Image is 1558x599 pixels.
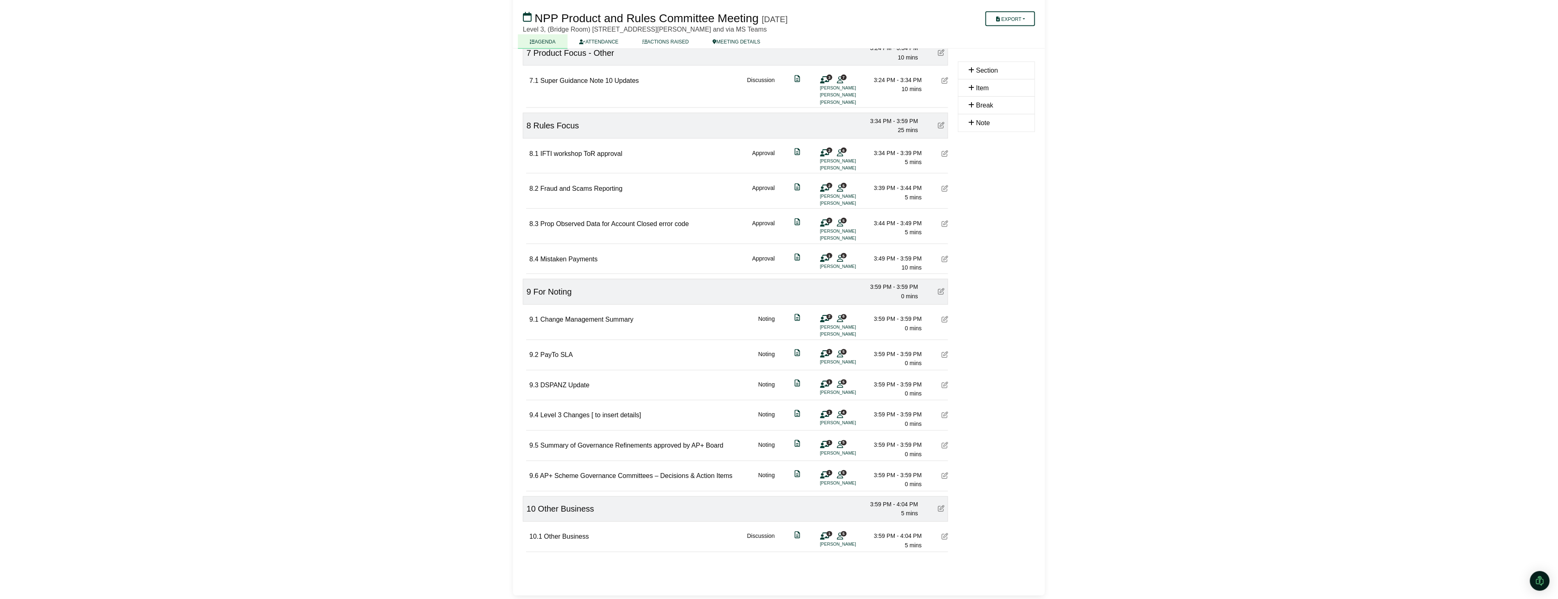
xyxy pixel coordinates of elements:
[820,85,882,91] li: [PERSON_NAME]
[864,380,922,389] div: 3:59 PM - 3:59 PM
[529,533,542,540] span: 10.1
[752,183,775,207] div: Approval
[898,127,918,133] span: 25 mins
[976,102,993,109] span: Break
[820,389,882,396] li: [PERSON_NAME]
[901,510,918,517] span: 5 mins
[529,352,538,359] span: 9.2
[529,150,538,157] span: 8.1
[985,11,1035,26] button: Export
[864,471,922,480] div: 3:59 PM - 3:59 PM
[841,349,847,354] span: 5
[534,48,614,57] span: Product Focus - Other
[864,350,922,359] div: 3:59 PM - 3:59 PM
[527,121,531,130] span: 8
[518,34,568,49] a: AGENDA
[527,505,536,514] span: 10
[841,410,847,415] span: 4
[523,26,767,33] span: Level 3, (Bridge Room) [STREET_ADDRESS][PERSON_NAME] and via MS Teams
[541,185,623,192] span: Fraud and Scams Reporting
[827,253,832,258] span: 1
[758,315,775,338] div: Noting
[898,54,918,61] span: 10 mins
[976,67,998,74] span: Section
[568,34,630,49] a: ATTENDANCE
[527,288,531,297] span: 9
[541,150,623,157] span: IFTI workshop ToR approval
[752,149,775,172] div: Approval
[529,473,538,480] span: 9.6
[820,99,882,106] li: [PERSON_NAME]
[752,254,775,272] div: Approval
[841,380,847,385] span: 5
[827,440,832,446] span: 1
[976,85,989,91] span: Item
[864,219,922,228] div: 3:44 PM - 3:49 PM
[529,316,538,323] span: 9.1
[541,442,724,449] span: Summary of Governance Refinements approved by AP+ Board
[820,235,882,242] li: [PERSON_NAME]
[901,293,918,300] span: 0 mins
[841,218,847,223] span: 5
[976,119,990,126] span: Note
[747,532,775,550] div: Discussion
[861,117,918,126] div: 3:34 PM - 3:59 PM
[841,148,847,153] span: 6
[841,314,847,320] span: 6
[841,253,847,258] span: 5
[529,185,538,192] span: 8.2
[820,193,882,200] li: [PERSON_NAME]
[827,183,832,188] span: 2
[820,200,882,207] li: [PERSON_NAME]
[864,532,922,541] div: 3:59 PM - 4:04 PM
[827,314,832,320] span: 2
[820,263,882,270] li: [PERSON_NAME]
[820,158,882,165] li: [PERSON_NAME]
[541,382,590,389] span: DSPANZ Update
[905,159,922,165] span: 5 mins
[527,48,531,57] span: 7
[820,420,882,427] li: [PERSON_NAME]
[541,412,641,419] span: Level 3 Changes [ to insert details]
[864,441,922,450] div: 3:59 PM - 3:59 PM
[762,14,788,24] div: [DATE]
[529,382,538,389] span: 9.3
[541,220,689,227] span: Prop Observed Data for Account Closed error code
[841,470,847,476] span: 5
[534,121,579,130] span: Rules Focus
[820,228,882,235] li: [PERSON_NAME]
[758,380,775,399] div: Noting
[864,75,922,85] div: 3:24 PM - 3:34 PM
[758,471,775,489] div: Noting
[864,410,922,419] div: 3:59 PM - 3:59 PM
[841,183,847,188] span: 5
[820,541,882,548] li: [PERSON_NAME]
[827,380,832,385] span: 1
[905,325,922,332] span: 0 mins
[827,218,832,223] span: 2
[864,315,922,324] div: 3:59 PM - 3:59 PM
[827,349,832,354] span: 1
[758,410,775,429] div: Noting
[529,220,538,227] span: 8.3
[905,451,922,458] span: 0 mins
[841,75,847,80] span: 7
[902,86,922,92] span: 10 mins
[540,473,733,480] span: AP+ Scheme Governance Committees – Decisions & Action Items
[820,331,882,338] li: [PERSON_NAME]
[905,229,922,235] span: 5 mins
[820,480,882,487] li: [PERSON_NAME]
[541,316,634,323] span: Change Management Summary
[905,194,922,201] span: 5 mins
[820,324,882,331] li: [PERSON_NAME]
[747,75,775,106] div: Discussion
[841,440,847,446] span: 5
[630,34,701,49] a: ACTIONS RAISED
[861,283,918,292] div: 3:59 PM - 3:59 PM
[529,77,538,84] span: 7.1
[864,183,922,192] div: 3:39 PM - 3:44 PM
[864,254,922,263] div: 3:49 PM - 3:59 PM
[541,256,598,263] span: Mistaken Payments
[529,412,538,419] span: 9.4
[541,77,639,84] span: Super Guidance Note 10 Updates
